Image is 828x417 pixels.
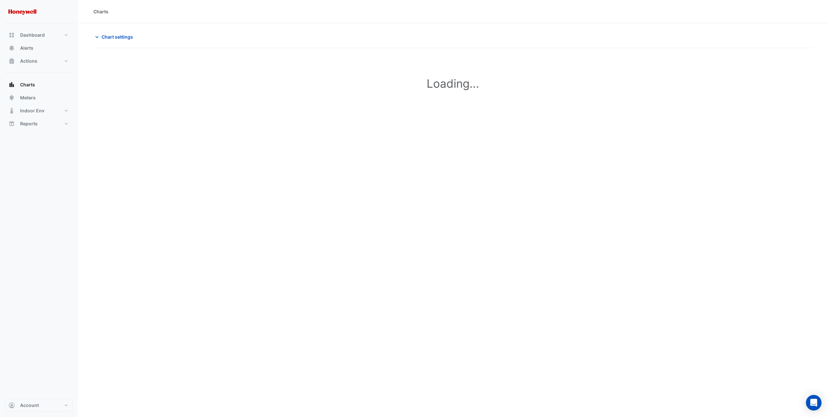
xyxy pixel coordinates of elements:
[8,32,15,38] app-icon: Dashboard
[20,82,35,88] span: Charts
[20,107,44,114] span: Indoor Env
[102,33,133,40] span: Chart settings
[5,29,73,42] button: Dashboard
[8,5,37,18] img: Company Logo
[5,55,73,68] button: Actions
[20,120,38,127] span: Reports
[8,58,15,64] app-icon: Actions
[20,32,45,38] span: Dashboard
[8,82,15,88] app-icon: Charts
[8,107,15,114] app-icon: Indoor Env
[20,95,36,101] span: Meters
[5,117,73,130] button: Reports
[5,399,73,412] button: Account
[93,31,137,43] button: Chart settings
[8,120,15,127] app-icon: Reports
[5,42,73,55] button: Alerts
[20,45,33,51] span: Alerts
[8,95,15,101] app-icon: Meters
[5,91,73,104] button: Meters
[20,402,39,409] span: Account
[5,78,73,91] button: Charts
[806,395,822,411] div: Open Intercom Messenger
[93,8,108,15] div: Charts
[108,77,798,90] h1: Loading...
[5,104,73,117] button: Indoor Env
[20,58,37,64] span: Actions
[8,45,15,51] app-icon: Alerts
